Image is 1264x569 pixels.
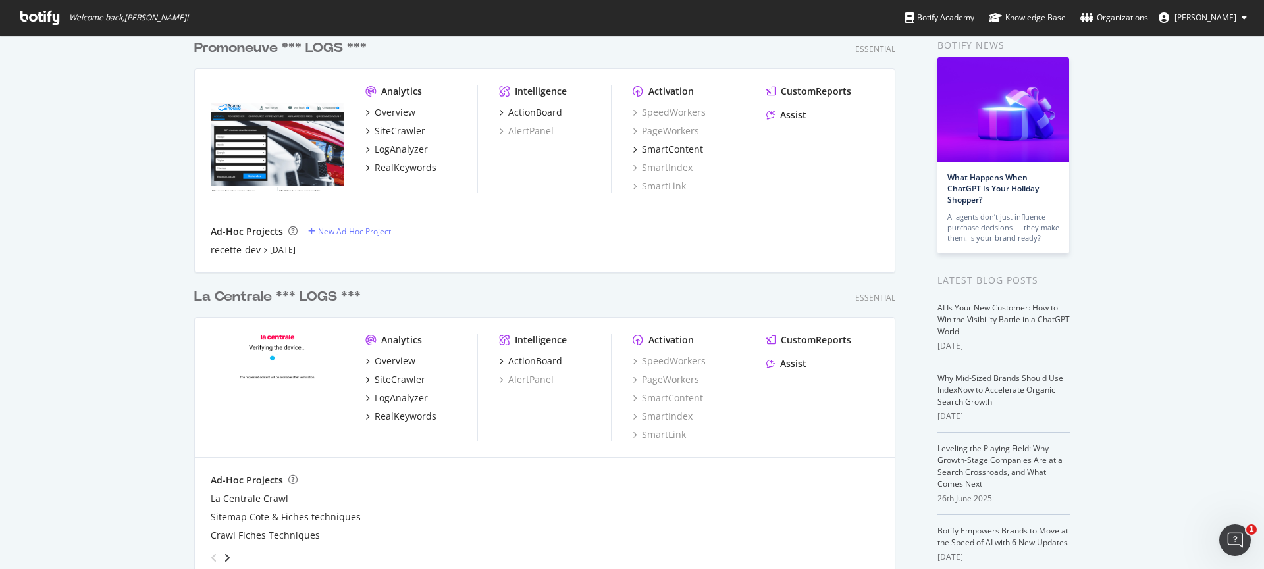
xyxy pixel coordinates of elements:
[365,410,436,423] a: RealKeywords
[989,11,1066,24] div: Knowledge Base
[766,334,851,347] a: CustomReports
[211,529,320,542] a: Crawl Fiches Techniques
[780,357,806,370] div: Assist
[855,292,895,303] div: Essential
[69,12,188,23] span: Welcome back, [PERSON_NAME] !
[270,244,296,255] a: [DATE]
[499,124,554,137] a: AlertPanel
[211,492,288,505] a: La Centrale Crawl
[211,243,261,257] a: recette-dev
[937,302,1070,337] a: AI Is Your New Customer: How to Win the Visibility Battle in a ChatGPT World
[633,391,703,405] a: SmartContent
[937,410,1070,422] div: [DATE]
[375,143,428,156] div: LogAnalyzer
[365,391,428,405] a: LogAnalyzer
[365,106,415,119] a: Overview
[508,355,562,368] div: ActionBoard
[1148,7,1257,28] button: [PERSON_NAME]
[648,334,694,347] div: Activation
[1219,524,1251,556] iframe: Intercom live chat
[766,357,806,370] a: Assist
[211,510,361,524] a: Sitemap Cote & Fiches techniques
[211,85,344,191] img: promoneuve.fr
[1174,12,1236,23] span: Vincent Flaceliere
[855,43,895,55] div: Essential
[508,106,562,119] div: ActionBoard
[937,493,1070,505] div: 26th June 2025
[905,11,974,24] div: Botify Academy
[318,226,391,237] div: New Ad-Hoc Project
[633,428,686,441] a: SmartLink
[499,106,562,119] a: ActionBoard
[633,106,706,119] a: SpeedWorkers
[937,57,1069,162] img: What Happens When ChatGPT Is Your Holiday Shopper?
[365,143,428,156] a: LogAnalyzer
[365,373,425,386] a: SiteCrawler
[781,85,851,98] div: CustomReports
[633,180,686,193] a: SmartLink
[381,85,422,98] div: Analytics
[648,85,694,98] div: Activation
[937,273,1070,287] div: Latest Blog Posts
[211,334,344,440] img: lacentrale.fr
[1080,11,1148,24] div: Organizations
[937,525,1068,548] a: Botify Empowers Brands to Move at the Speed of AI with 6 New Updates
[375,373,425,386] div: SiteCrawler
[515,85,567,98] div: Intelligence
[937,551,1070,563] div: [DATE]
[781,334,851,347] div: CustomReports
[937,38,1070,53] div: Botify news
[381,334,422,347] div: Analytics
[211,225,283,238] div: Ad-Hoc Projects
[633,373,699,386] a: PageWorkers
[375,410,436,423] div: RealKeywords
[947,172,1039,205] a: What Happens When ChatGPT Is Your Holiday Shopper?
[375,391,428,405] div: LogAnalyzer
[365,161,436,174] a: RealKeywords
[375,124,425,137] div: SiteCrawler
[365,355,415,368] a: Overview
[633,161,693,174] a: SmartIndex
[308,226,391,237] a: New Ad-Hoc Project
[766,85,851,98] a: CustomReports
[642,143,703,156] div: SmartContent
[766,109,806,122] a: Assist
[365,124,425,137] a: SiteCrawler
[499,355,562,368] a: ActionBoard
[499,373,554,386] a: AlertPanel
[1246,524,1257,535] span: 1
[205,547,223,568] div: angle-left
[515,334,567,347] div: Intelligence
[375,161,436,174] div: RealKeywords
[375,355,415,368] div: Overview
[375,106,415,119] div: Overview
[937,372,1063,407] a: Why Mid-Sized Brands Should Use IndexNow to Accelerate Organic Search Growth
[780,109,806,122] div: Assist
[211,474,283,487] div: Ad-Hoc Projects
[633,143,703,156] a: SmartContent
[633,355,706,368] a: SpeedWorkers
[633,410,693,423] a: SmartIndex
[633,124,699,137] a: PageWorkers
[937,340,1070,352] div: [DATE]
[947,212,1059,243] div: AI agents don’t just influence purchase decisions — they make them. Is your brand ready?
[937,443,1063,489] a: Leveling the Playing Field: Why Growth-Stage Companies Are at a Search Crossroads, and What Comes...
[223,551,232,564] div: angle-right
